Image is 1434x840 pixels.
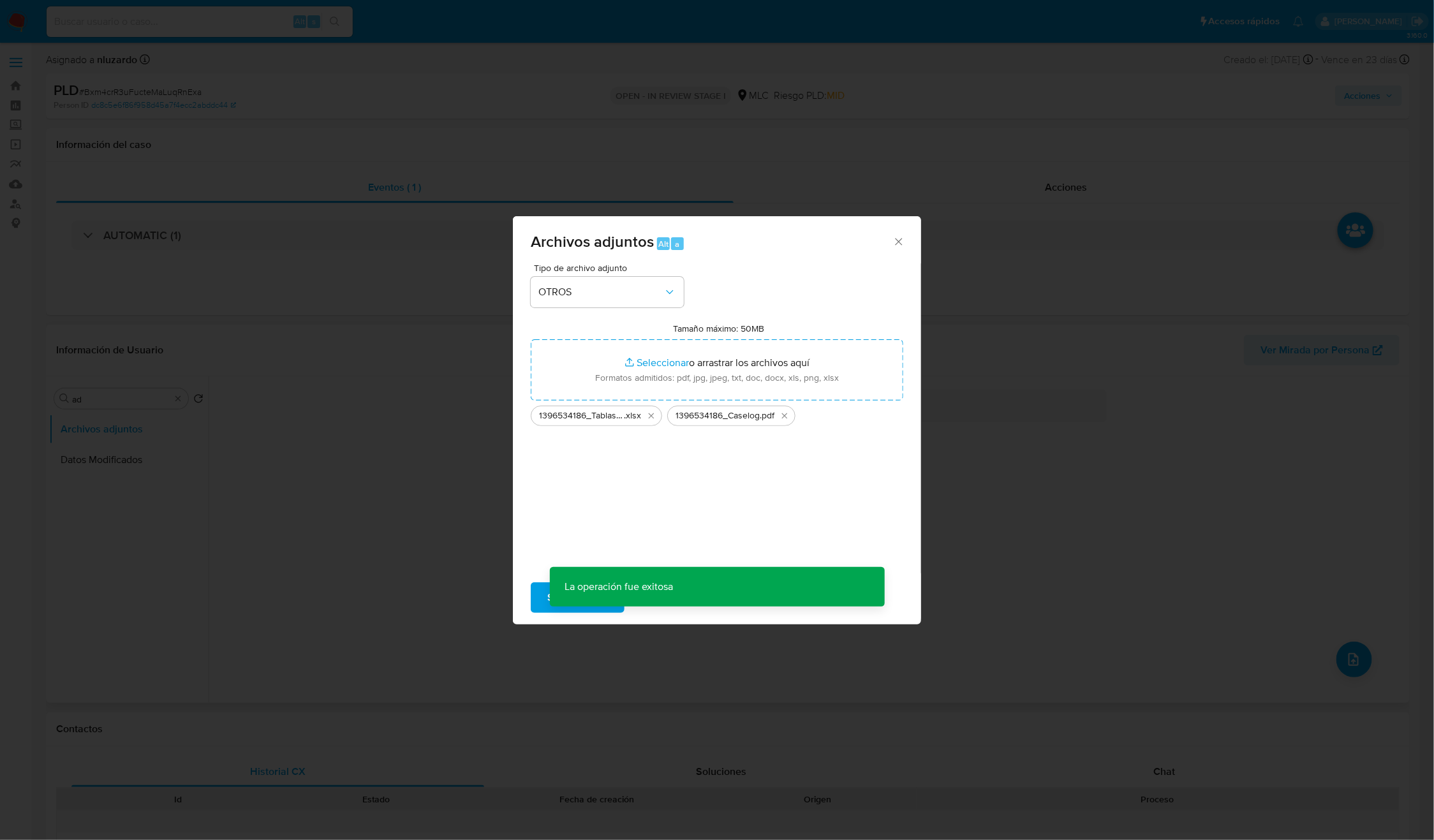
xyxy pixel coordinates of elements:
[646,584,688,612] span: Cancelar
[531,277,684,307] button: OTROS
[676,409,760,422] span: 1396534186_Caselog
[547,584,608,612] span: Subir archivo
[674,323,765,334] label: Tamaño máximo: 50MB
[760,409,774,422] span: .pdf
[538,286,663,298] span: OTROS
[658,238,669,250] span: Alt
[675,238,679,250] span: a
[644,408,659,424] button: Eliminar 1396534186_Tablas_Transaccionales_1.3.0.xlsx
[531,401,903,426] ul: Archivos seleccionados
[539,409,624,422] span: 1396534186_Tablas_Transaccionales_1.3.0
[550,567,689,607] p: La operación fue exitosa
[531,582,625,613] button: Subir archivo
[892,235,904,247] button: Cerrar
[777,408,792,424] button: Eliminar 1396534186_Caselog.pdf
[534,263,687,272] span: Tipo de archivo adjunto
[624,409,641,422] span: .xlsx
[531,230,654,253] span: Archivos adjuntos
